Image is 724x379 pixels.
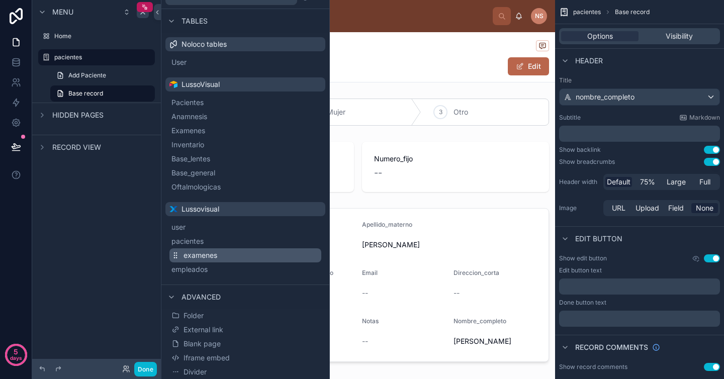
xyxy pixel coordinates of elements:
span: None [696,203,713,213]
span: Add Paciente [68,71,106,79]
span: Base record [68,89,103,98]
button: Edit [508,57,549,75]
span: Pacientes [171,98,204,108]
span: Noloco tables [182,39,227,49]
span: Full [699,177,710,187]
span: External link [184,325,223,335]
span: Markdown [689,114,720,122]
span: Lussovisual [182,204,219,214]
span: Base_lentes [171,154,210,164]
span: user [171,222,186,232]
a: Markdown [679,114,720,122]
span: Visibility [666,31,693,41]
span: Record comments [575,342,648,352]
span: 75% [640,177,655,187]
img: Airtable Logo [169,80,177,88]
span: Default [607,177,630,187]
label: Title [559,76,720,84]
span: Inventario [171,140,204,150]
button: Iframe embed [169,351,321,365]
span: User [171,57,187,67]
span: NS [535,12,544,20]
p: 5 [14,347,18,357]
span: Hidden pages [52,110,104,120]
span: Base_general [171,168,215,178]
div: scrollable content [559,311,720,327]
span: Menu [52,7,73,17]
button: Anamnesis [169,110,321,124]
span: Header [575,56,603,66]
a: Add Paciente [50,67,155,83]
span: Edit button [575,234,622,244]
div: scrollable content [193,5,493,27]
button: Examenes [169,124,321,138]
button: External link [169,323,321,337]
span: URL [612,203,625,213]
label: Done button text [559,299,606,307]
span: Upload [636,203,659,213]
span: nombre_completo [576,92,635,102]
div: Show breadcrumbs [559,158,615,166]
span: pacientes [171,236,204,246]
button: empleados [169,262,321,276]
span: pacientes [573,8,601,16]
label: Show edit button [559,254,607,262]
span: Tables [182,16,208,26]
a: Home [38,28,155,44]
button: Base_general [169,166,321,180]
div: scrollable content [559,126,720,142]
span: Divider [184,367,207,377]
button: examenes [169,248,321,262]
label: Home [54,32,153,40]
label: Edit button text [559,266,602,274]
span: Large [667,177,686,187]
span: Base record [615,8,650,16]
p: days [10,351,22,365]
a: Base record [50,85,155,102]
button: Done [134,362,157,376]
button: nombre_completo [559,88,720,106]
span: Record view [52,142,101,152]
span: LussoVisual [182,79,220,89]
span: Anamnesis [171,112,207,122]
span: empleados [171,264,208,274]
label: pacientes [54,53,149,61]
span: Advanced [182,292,221,302]
a: pacientes [38,49,155,65]
span: Options [587,31,613,41]
span: examenes [184,250,217,260]
button: Inventario [169,138,321,152]
span: Examenes [171,126,205,136]
button: pacientes [169,234,321,248]
button: user [169,220,321,234]
img: Xano logo [169,205,177,213]
span: Field [668,203,684,213]
span: Iframe embed [184,353,230,363]
label: Image [559,204,599,212]
span: Blank page [184,339,221,349]
button: Oftalmologicas [169,180,321,194]
button: Blank page [169,337,321,351]
div: Show backlink [559,146,601,154]
button: Pacientes [169,96,321,110]
label: Subtitle [559,114,581,122]
button: Divider [169,365,321,379]
div: scrollable content [559,278,720,295]
label: Header width [559,178,599,186]
button: User [169,55,321,69]
button: Base_lentes [169,152,321,166]
button: Folder [169,309,321,323]
span: Oftalmologicas [171,182,221,192]
span: Folder [184,311,204,321]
